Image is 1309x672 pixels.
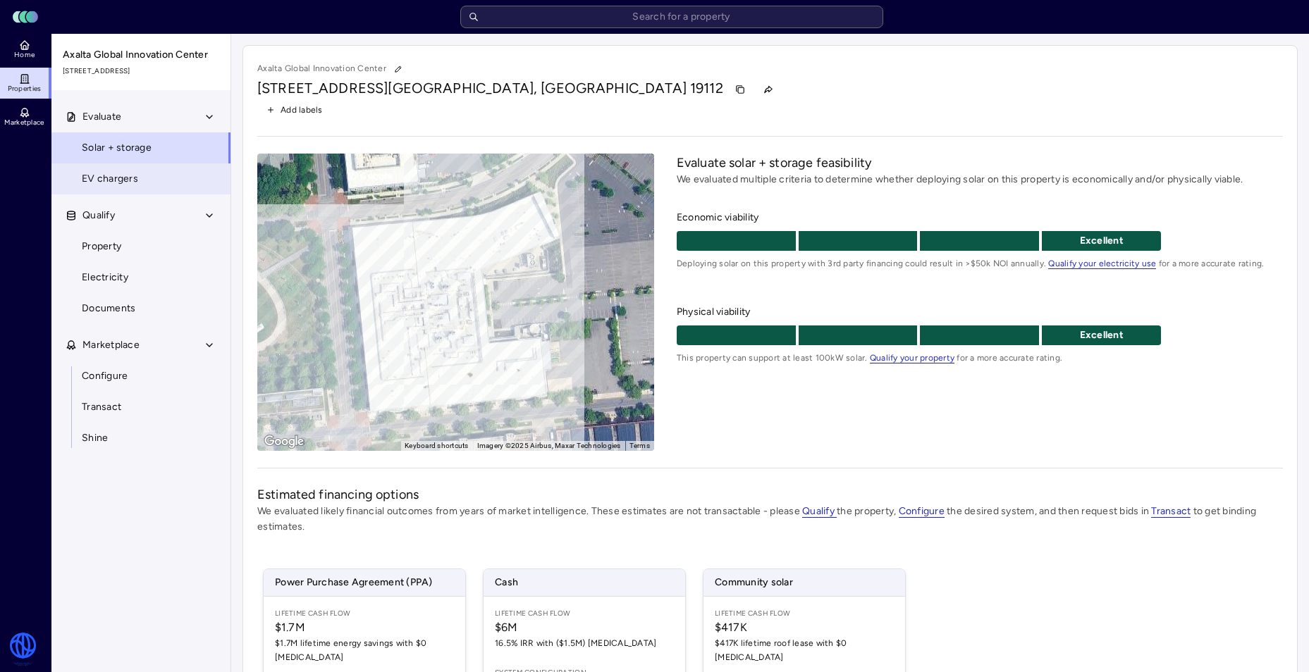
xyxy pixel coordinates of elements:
a: Transact [1151,505,1191,517]
p: Excellent [1042,233,1161,249]
span: Home [14,51,35,59]
a: Transact [51,392,231,423]
span: $417K lifetime roof lease with $0 [MEDICAL_DATA] [715,636,894,664]
span: Configure [82,368,128,384]
span: Community solar [703,569,905,596]
p: Excellent [1042,328,1161,343]
span: Marketplace [4,118,44,127]
a: Documents [51,293,231,324]
span: Solar + storage [82,140,152,156]
img: Google [261,433,307,451]
span: Lifetime Cash Flow [495,608,674,619]
button: Qualify [51,200,232,231]
button: Keyboard shortcuts [405,441,469,451]
span: Evaluate [82,109,121,125]
span: $1.7M lifetime energy savings with $0 [MEDICAL_DATA] [275,636,454,664]
input: Search for a property [460,6,883,28]
h2: Evaluate solar + storage feasibility [677,154,1283,172]
span: $417K [715,619,894,636]
span: Transact [82,399,121,415]
a: Open this area in Google Maps (opens a new window) [261,433,307,451]
a: Qualify [802,505,837,517]
span: Transact [1151,505,1191,518]
img: Watershed [8,633,37,666]
span: Lifetime Cash Flow [275,608,454,619]
a: Electricity [51,262,231,293]
span: $1.7M [275,619,454,636]
span: Configure [899,505,945,518]
a: Shine [51,423,231,454]
a: Qualify your electricity use [1048,259,1156,268]
a: Property [51,231,231,262]
span: Qualify your property [870,353,954,363]
a: Configure [51,361,231,392]
span: EV chargers [82,171,138,187]
span: [STREET_ADDRESS] [63,66,221,77]
p: We evaluated likely financial outcomes from years of market intelligence. These estimates are not... [257,504,1283,535]
a: Terms (opens in new tab) [629,442,650,449]
span: This property can support at least 100kW solar. for a more accurate rating. [677,351,1283,365]
button: Marketplace [51,330,232,361]
span: Marketplace [82,337,140,353]
a: Solar + storage [51,132,231,163]
button: Evaluate [51,101,232,132]
p: We evaluated multiple criteria to determine whether deploying solar on this property is economica... [677,172,1283,187]
span: Economic viability [677,210,1283,225]
span: 16.5% IRR with ($1.5M) [MEDICAL_DATA] [495,636,674,650]
span: Imagery ©2025 Airbus, Maxar Technologies [477,442,621,449]
a: Qualify your property [870,353,954,363]
a: EV chargers [51,163,231,194]
p: Axalta Global Innovation Center [257,60,407,78]
span: Cash [484,569,685,596]
a: Configure [899,505,945,517]
span: Physical viability [677,304,1283,320]
span: Electricity [82,270,128,285]
span: Lifetime Cash Flow [715,608,894,619]
span: Documents [82,301,135,316]
span: Add labels [281,103,323,117]
span: [STREET_ADDRESS] [257,80,388,97]
h2: Estimated financing options [257,485,1283,504]
span: Qualify [802,505,837,518]
button: Add labels [257,101,332,119]
span: [GEOGRAPHIC_DATA], [GEOGRAPHIC_DATA] 19112 [388,80,723,97]
span: Axalta Global Innovation Center [63,47,221,63]
span: $6M [495,619,674,636]
span: Properties [8,85,42,93]
span: Shine [82,430,108,446]
span: Power Purchase Agreement (PPA) [264,569,465,596]
span: Qualify [82,208,115,223]
span: Deploying solar on this property with 3rd party financing could result in >$50k NOI annually. for... [677,256,1283,270]
span: Property [82,239,121,254]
